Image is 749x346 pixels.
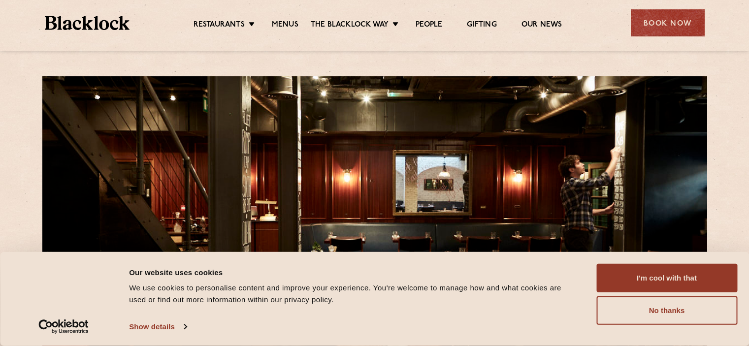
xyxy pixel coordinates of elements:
a: Usercentrics Cookiebot - opens in a new window [21,319,107,334]
a: Our News [521,20,562,31]
a: The Blacklock Way [311,20,389,31]
img: BL_Textured_Logo-footer-cropped.svg [45,16,130,30]
a: People [416,20,442,31]
div: We use cookies to personalise content and improve your experience. You're welcome to manage how a... [129,282,574,306]
button: No thanks [596,296,737,325]
div: Our website uses cookies [129,266,574,278]
button: I'm cool with that [596,264,737,292]
a: Show details [129,319,186,334]
div: Book Now [631,9,705,36]
a: Restaurants [194,20,245,31]
a: Gifting [467,20,496,31]
a: Menus [272,20,298,31]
